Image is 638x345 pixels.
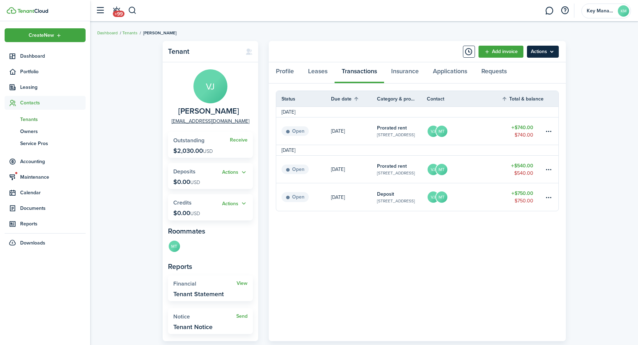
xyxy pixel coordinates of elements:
a: Open [276,156,331,183]
widget-stats-title: Financial [173,281,237,287]
avatar-text: VJ [428,164,439,175]
a: VJMT [427,117,502,145]
a: Dashboard [97,30,118,36]
widget-stats-description: Tenant Notice [173,323,213,330]
th: Contact [427,95,502,103]
a: Applications [426,62,474,84]
a: Tenants [5,113,86,125]
a: [EMAIL_ADDRESS][DOMAIN_NAME] [172,117,249,125]
span: Service Pros [20,140,86,147]
avatar-text: MT [436,126,447,137]
status: Open [282,192,309,202]
button: Open resource center [559,5,571,17]
table-amount-title: $750.00 [511,190,533,197]
button: Open menu [222,200,248,208]
table-subtitle: [STREET_ADDRESS] [377,132,415,138]
th: Status [276,95,331,103]
a: Prorated rent[STREET_ADDRESS] [377,117,427,145]
span: Vivica Janice Chavez [178,107,239,116]
span: Tenants [20,116,86,123]
a: Open [276,117,331,145]
a: [DATE] [331,183,377,211]
a: $540.00$540.00 [501,156,544,183]
panel-main-title: Tenant [168,47,238,56]
a: Prorated rent[STREET_ADDRESS] [377,156,427,183]
a: Receive [230,137,248,143]
a: Deposit[STREET_ADDRESS] [377,183,427,211]
avatar-text: KM [618,5,629,17]
table-subtitle: [STREET_ADDRESS] [377,170,415,176]
table-amount-description: $740.00 [515,131,533,139]
table-amount-title: $540.00 [511,162,533,169]
th: Sort [331,94,377,103]
a: Insurance [384,62,426,84]
a: Notifications [110,2,123,20]
a: VJMT [427,183,502,211]
avatar-text: MT [436,164,447,175]
button: Actions [222,168,248,177]
span: Contacts [20,99,86,107]
a: Owners [5,125,86,137]
widget-stats-description: Tenant Statement [173,291,224,298]
a: MT [168,240,181,254]
span: Deposits [173,167,196,176]
a: Add invoice [478,46,523,58]
avatar-text: MT [169,241,180,252]
a: Messaging [543,2,556,20]
table-amount-title: $740.00 [511,124,533,131]
a: Open [276,183,331,211]
td: [DATE] [276,108,301,116]
span: Key Management [587,8,615,13]
img: TenantCloud [7,7,16,14]
p: $2,030.00 [173,147,213,154]
avatar-text: VJ [193,69,227,103]
button: Actions [222,200,248,208]
button: Search [128,5,137,17]
span: Accounting [20,158,86,165]
a: Send [236,314,248,319]
a: Leases [301,62,335,84]
span: +99 [113,11,124,17]
a: VJMT [427,156,502,183]
span: Credits [173,199,192,207]
p: $0.00 [173,178,200,185]
a: Tenants [122,30,138,36]
span: Outstanding [173,136,204,144]
status: Open [282,165,309,174]
p: [DATE] [331,127,345,135]
a: Reports [5,217,86,231]
span: Reports [20,220,86,228]
th: Sort [501,94,544,103]
a: [DATE] [331,117,377,145]
button: Open menu [222,168,248,177]
table-amount-description: $540.00 [514,169,533,177]
a: $740.00$740.00 [501,117,544,145]
button: Open menu [5,28,86,42]
table-info-title: Prorated rent [377,162,407,170]
span: Owners [20,128,86,135]
avatar-text: MT [436,191,447,203]
panel-main-subtitle: Roommates [168,226,253,236]
img: TenantCloud [17,9,48,13]
span: Portfolio [20,68,86,75]
span: Leasing [20,84,86,91]
button: Open sidebar [93,4,107,17]
avatar-text: VJ [428,126,439,137]
td: [DATE] [276,146,301,154]
table-subtitle: [STREET_ADDRESS] [377,198,415,204]
a: View [237,281,248,286]
p: $0.00 [173,209,200,217]
panel-main-subtitle: Reports [168,261,253,272]
p: [DATE] [331,194,345,201]
button: Open menu [527,46,559,58]
a: Profile [269,62,301,84]
a: $750.00$750.00 [501,183,544,211]
table-info-title: Deposit [377,190,394,198]
span: Calendar [20,189,86,196]
span: Dashboard [20,52,86,60]
table-info-title: Prorated rent [377,124,407,132]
